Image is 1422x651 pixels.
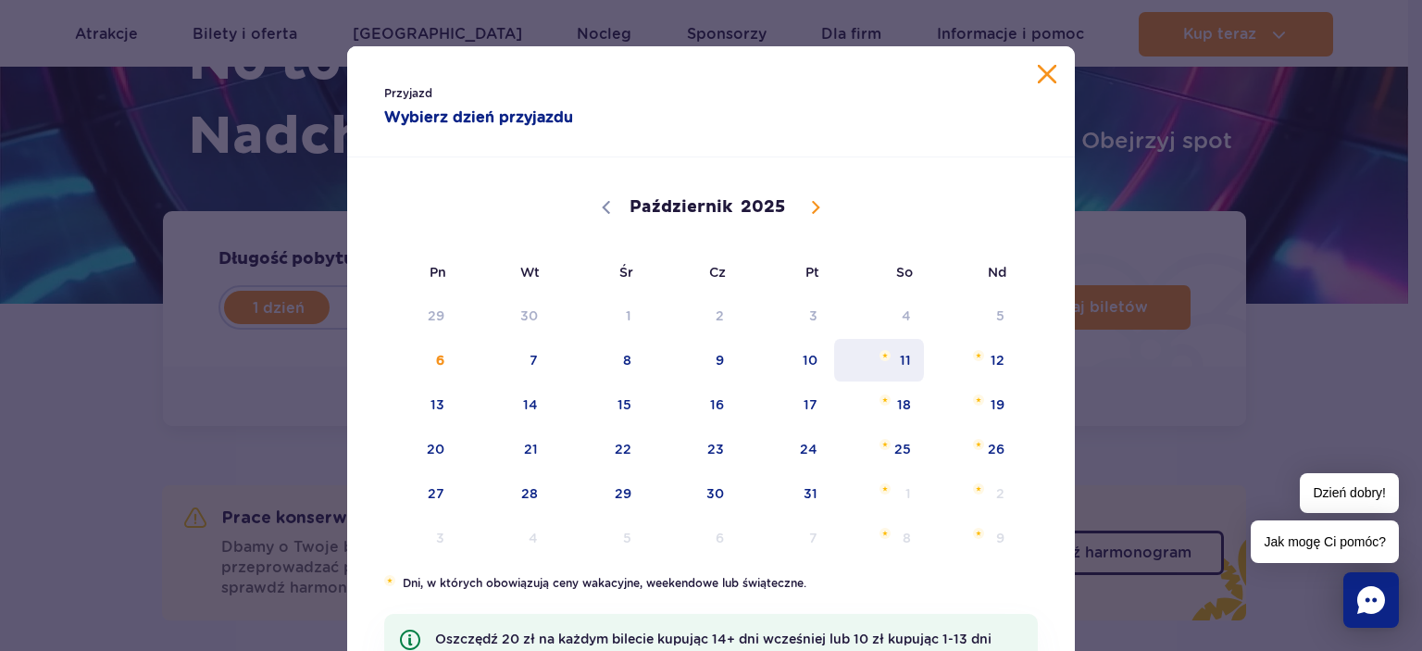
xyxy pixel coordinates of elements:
span: Nd [926,251,1019,294]
span: Październik 26, 2025 [926,428,1019,470]
span: Przyjazd [384,84,674,103]
span: Listopad 8, 2025 [832,517,926,559]
span: Śr [553,251,646,294]
span: Październik 11, 2025 [832,339,926,382]
span: Październik 29, 2025 [553,472,646,515]
span: Październik 21, 2025 [459,428,553,470]
span: Październik 15, 2025 [553,383,646,426]
span: Dzień dobry! [1300,473,1399,513]
span: Październik 25, 2025 [832,428,926,470]
span: Październik 27, 2025 [366,472,459,515]
span: Październik 6, 2025 [366,339,459,382]
span: Listopad 3, 2025 [366,517,459,559]
span: Pn [366,251,459,294]
span: Listopad 4, 2025 [459,517,553,559]
span: Październik 16, 2025 [646,383,740,426]
span: Wrzesień 30, 2025 [459,294,553,337]
span: Październik 10, 2025 [739,339,832,382]
span: Październik 4, 2025 [832,294,926,337]
span: Październik 13, 2025 [366,383,459,426]
span: Październik 3, 2025 [739,294,832,337]
span: Październik 5, 2025 [926,294,1019,337]
span: Październik 9, 2025 [646,339,740,382]
span: So [832,251,926,294]
span: Listopad 7, 2025 [739,517,832,559]
span: Pt [739,251,832,294]
span: Październik 14, 2025 [459,383,553,426]
span: Październik 1, 2025 [553,294,646,337]
span: Cz [646,251,740,294]
span: Październik 12, 2025 [926,339,1019,382]
button: Zamknij kalendarz [1038,65,1056,83]
span: Październik 18, 2025 [832,383,926,426]
span: Październik 24, 2025 [739,428,832,470]
span: Październik 30, 2025 [646,472,740,515]
span: Październik 22, 2025 [553,428,646,470]
span: Październik 7, 2025 [459,339,553,382]
span: Wrzesień 29, 2025 [366,294,459,337]
span: Październik 23, 2025 [646,428,740,470]
span: Listopad 2, 2025 [926,472,1019,515]
span: Listopad 5, 2025 [553,517,646,559]
span: Październik 2, 2025 [646,294,740,337]
span: Listopad 9, 2025 [926,517,1019,559]
span: Październik 31, 2025 [739,472,832,515]
strong: Wybierz dzień przyjazdu [384,106,674,129]
span: Listopad 6, 2025 [646,517,740,559]
div: Chat [1343,572,1399,628]
span: Listopad 1, 2025 [832,472,926,515]
span: Październik 20, 2025 [366,428,459,470]
span: Październik 28, 2025 [459,472,553,515]
span: Październik 8, 2025 [553,339,646,382]
li: Dni, w których obowiązują ceny wakacyjne, weekendowe lub świąteczne. [384,575,1038,592]
span: Październik 19, 2025 [926,383,1019,426]
span: Październik 17, 2025 [739,383,832,426]
span: Wt [459,251,553,294]
span: Jak mogę Ci pomóc? [1251,520,1399,563]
